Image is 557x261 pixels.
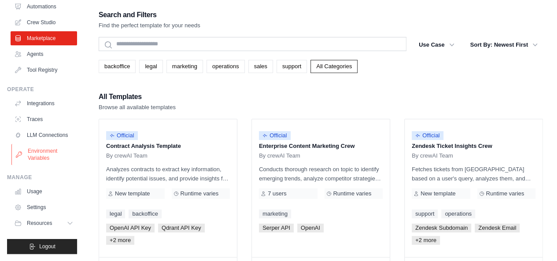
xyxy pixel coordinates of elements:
[465,37,543,53] button: Sort By: Newest First
[412,142,535,151] p: Zendesk Ticket Insights Crew
[486,190,524,197] span: Runtime varies
[11,128,77,142] a: LLM Connections
[259,165,383,183] p: Conducts thorough research on topic to identify emerging trends, analyze competitor strategies, a...
[106,236,134,245] span: +2 more
[106,131,138,140] span: Official
[11,47,77,61] a: Agents
[412,152,453,159] span: By crewAI Team
[310,60,358,73] a: All Categories
[27,220,52,227] span: Resources
[99,91,176,103] h2: All Templates
[181,190,219,197] span: Runtime varies
[158,224,205,232] span: Qdrant API Key
[106,152,148,159] span: By crewAI Team
[297,224,324,232] span: OpenAI
[11,184,77,199] a: Usage
[11,15,77,29] a: Crew Studio
[421,190,455,197] span: New template
[277,60,307,73] a: support
[129,210,161,218] a: backoffice
[413,37,460,53] button: Use Case
[99,103,176,112] p: Browse all available templates
[412,165,535,183] p: Fetches tickets from [GEOGRAPHIC_DATA] based on a user's query, analyzes them, and generates a su...
[475,224,520,232] span: Zendesk Email
[412,236,440,245] span: +2 more
[166,60,203,73] a: marketing
[441,210,475,218] a: operations
[248,60,273,73] a: sales
[412,131,443,140] span: Official
[259,152,300,159] span: By crewAI Team
[11,144,78,165] a: Environment Variables
[412,210,438,218] a: support
[99,9,200,21] h2: Search and Filters
[207,60,245,73] a: operations
[99,60,136,73] a: backoffice
[139,60,162,73] a: legal
[11,216,77,230] button: Resources
[259,224,294,232] span: Serper API
[259,142,383,151] p: Enterprise Content Marketing Crew
[11,200,77,214] a: Settings
[115,190,150,197] span: New template
[268,190,287,197] span: 7 users
[7,239,77,254] button: Logout
[39,243,55,250] span: Logout
[11,96,77,110] a: Integrations
[106,142,230,151] p: Contract Analysis Template
[259,131,291,140] span: Official
[106,224,155,232] span: OpenAI API Key
[99,21,200,30] p: Find the perfect template for your needs
[11,112,77,126] a: Traces
[7,174,77,181] div: Manage
[333,190,372,197] span: Runtime varies
[106,165,230,183] p: Analyzes contracts to extract key information, identify potential issues, and provide insights fo...
[7,86,77,93] div: Operate
[11,31,77,45] a: Marketplace
[11,63,77,77] a: Tool Registry
[259,210,291,218] a: marketing
[106,210,125,218] a: legal
[412,224,471,232] span: Zendesk Subdomain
